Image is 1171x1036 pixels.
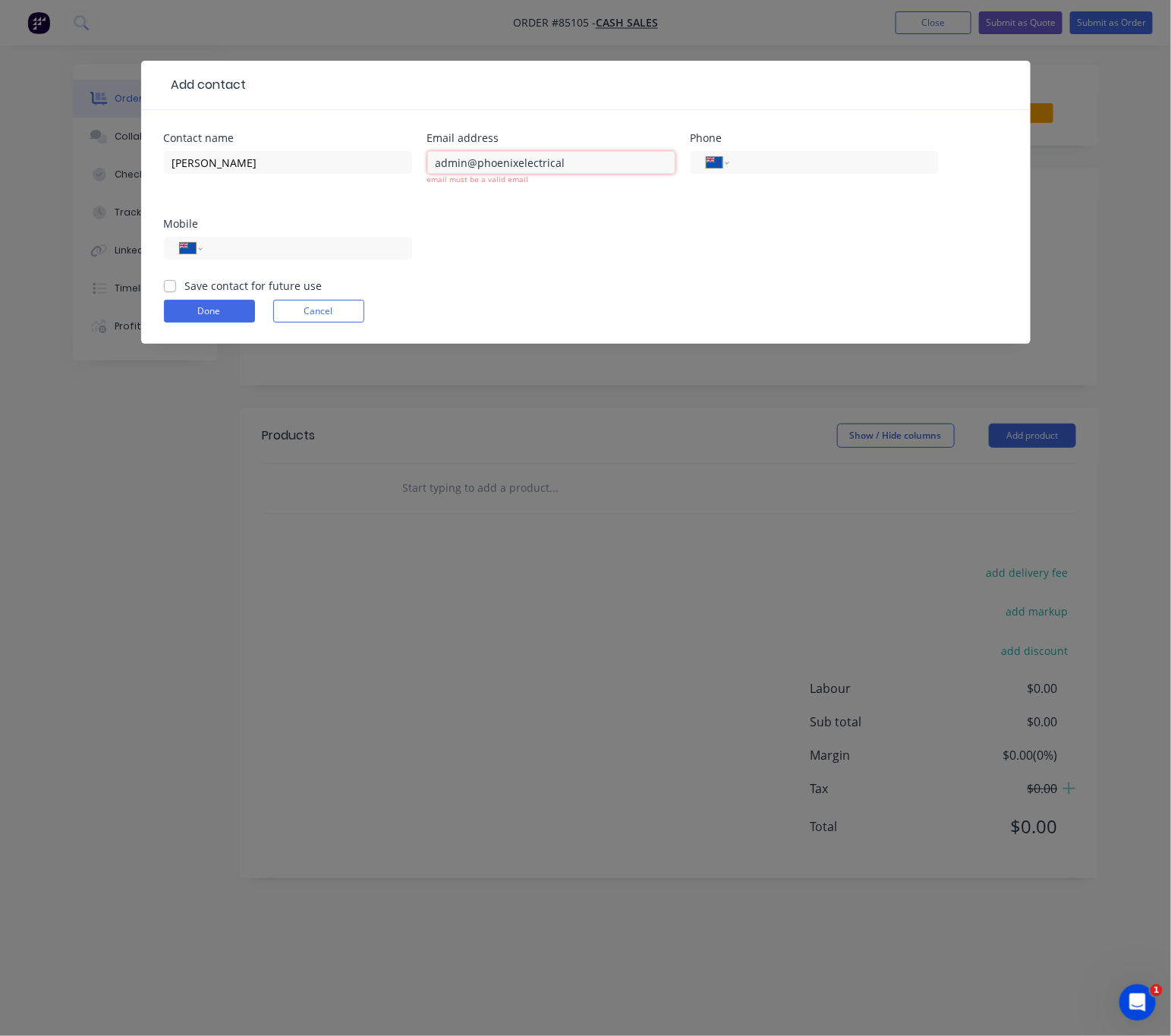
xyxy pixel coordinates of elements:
[164,219,412,229] div: Mobile
[164,76,247,94] div: Add contact
[273,300,364,323] button: Cancel
[164,133,412,143] div: Contact name
[691,133,939,143] div: Phone
[427,133,675,143] div: Email address
[185,278,323,294] label: Save contact for future use
[427,174,675,185] div: email must be a valid email
[1151,984,1163,997] span: 1
[164,300,255,323] button: Done
[1119,984,1156,1021] iframe: Intercom live chat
